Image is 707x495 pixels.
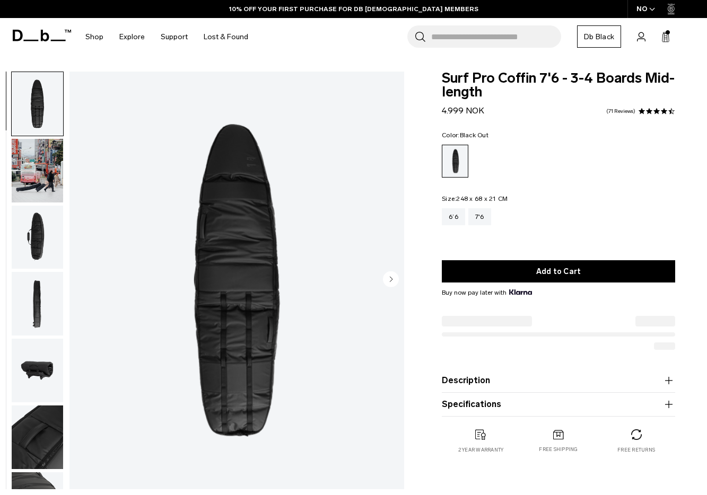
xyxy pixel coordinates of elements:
button: Surf Pro Coffin 7'6 - 3-4 Boards Mid-length [11,72,64,136]
a: Black Out [442,145,468,178]
img: Surf Pro Coffin 7'6 - 3-4 Boards Mid-length [12,72,63,136]
button: Surf Pro Coffin 7'6 - 3-4 Boards Mid-length [11,271,64,336]
a: 6’6 [442,208,465,225]
button: Surf Pro Coffin 7'6 - 3-4 Boards Mid-length [11,338,64,403]
img: Surf Pro Coffin 7'6 - 3-4 Boards Mid-length [12,139,63,202]
button: Add to Cart [442,260,675,282]
img: Surf Pro Coffin 7'6 - 3-4 Boards Mid-length [69,72,404,489]
img: {"height" => 20, "alt" => "Klarna"} [509,289,532,295]
button: Description [442,374,675,387]
button: Specifications [442,398,675,411]
a: Support [161,18,188,56]
p: 2 year warranty [458,446,504,454]
p: Free shipping [539,446,578,453]
a: Explore [119,18,145,56]
span: 248 x 68 x 21 CM [456,195,508,202]
a: Lost & Found [204,18,248,56]
button: Surf Pro Coffin 7'6 - 3-4 Boards Mid-length [11,205,64,270]
a: Db Black [577,25,621,48]
button: Next slide [383,271,399,289]
a: 10% OFF YOUR FIRST PURCHASE FOR DB [DEMOGRAPHIC_DATA] MEMBERS [229,4,478,14]
img: Surf Pro Coffin 7'6 - 3-4 Boards Mid-length [12,339,63,402]
span: Black Out [460,131,488,139]
a: Shop [85,18,103,56]
li: 1 / 10 [69,72,404,489]
nav: Main Navigation [77,18,256,56]
img: Surf Pro Coffin 7'6 - 3-4 Boards Mid-length [12,272,63,335]
span: Buy now pay later with [442,288,532,297]
img: Surf Pro Coffin 7'6 - 3-4 Boards Mid-length [12,206,63,269]
span: Surf Pro Coffin 7'6 - 3-4 Boards Mid-length [442,72,675,99]
legend: Size: [442,196,508,202]
legend: Color: [442,132,488,138]
span: 4.999 NOK [442,105,484,116]
p: Free returns [617,446,655,454]
a: 7'6 [468,208,491,225]
img: Surf Pro Coffin 7'6 - 3-4 Boards Mid-length [12,405,63,469]
button: Surf Pro Coffin 7'6 - 3-4 Boards Mid-length [11,138,64,203]
button: Surf Pro Coffin 7'6 - 3-4 Boards Mid-length [11,405,64,470]
a: 71 reviews [606,109,635,114]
